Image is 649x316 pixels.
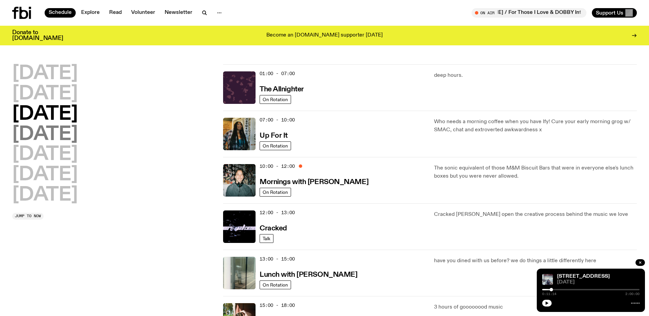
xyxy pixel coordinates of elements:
[592,8,637,18] button: Support Us
[260,132,288,139] h3: Up For It
[260,271,357,278] h3: Lunch with [PERSON_NAME]
[263,189,288,195] span: On Rotation
[263,143,288,148] span: On Rotation
[260,86,304,93] h3: The Allnighter
[12,30,63,41] h3: Donate to [DOMAIN_NAME]
[223,164,256,197] img: Radio presenter Ben Hansen sits in front of a wall of photos and an fbi radio sign. Film photo. B...
[12,125,78,144] button: [DATE]
[434,164,637,180] p: The sonic equivalent of those M&M Biscuit Bars that were in everyone else's lunch boxes but you w...
[260,85,304,93] a: The Allnighter
[542,292,556,296] span: 0:11:14
[260,163,295,170] span: 10:00 - 12:00
[105,8,126,18] a: Read
[77,8,104,18] a: Explore
[260,179,368,186] h3: Mornings with [PERSON_NAME]
[260,225,287,232] h3: Cracked
[260,280,291,289] a: On Rotation
[434,303,637,311] p: 3 hours of goooooood music
[260,234,273,243] a: Talk
[434,118,637,134] p: Who needs a morning coffee when you have Ify! Cure your early morning grog w/ SMAC, chat and extr...
[223,118,256,150] img: Ify - a Brown Skin girl with black braided twists, looking up to the side with her tongue stickin...
[161,8,196,18] a: Newsletter
[263,97,288,102] span: On Rotation
[15,214,41,218] span: Jump to now
[260,256,295,262] span: 13:00 - 15:00
[260,117,295,123] span: 07:00 - 10:00
[434,210,637,219] p: Cracked [PERSON_NAME] open the creative process behind the music we love
[266,32,383,39] p: Become an [DOMAIN_NAME] supporter [DATE]
[45,8,76,18] a: Schedule
[260,209,295,216] span: 12:00 - 13:00
[260,224,287,232] a: Cracked
[12,186,78,205] button: [DATE]
[12,85,78,104] button: [DATE]
[557,280,640,285] span: [DATE]
[223,210,256,243] img: Logo for Podcast Cracked. Black background, with white writing, with glass smashing graphics
[542,274,553,285] img: Pat sits at a dining table with his profile facing the camera. Rhea sits to his left facing the c...
[12,105,78,124] button: [DATE]
[260,70,295,77] span: 01:00 - 07:00
[12,64,78,83] button: [DATE]
[127,8,159,18] a: Volunteer
[260,177,368,186] a: Mornings with [PERSON_NAME]
[263,236,270,241] span: Talk
[557,274,610,279] a: [STREET_ADDRESS]
[596,10,623,16] span: Support Us
[625,292,640,296] span: 2:00:00
[472,8,586,18] button: On AirMornings with [PERSON_NAME] / For Those I Love & DOBBY Interviews
[263,282,288,287] span: On Rotation
[434,71,637,80] p: deep hours.
[260,270,357,278] a: Lunch with [PERSON_NAME]
[260,141,291,150] a: On Rotation
[260,95,291,104] a: On Rotation
[260,188,291,197] a: On Rotation
[434,257,637,265] p: have you dined with us before? we do things a little differently here
[260,302,295,309] span: 15:00 - 18:00
[12,165,78,184] button: [DATE]
[12,213,44,220] button: Jump to now
[260,131,288,139] a: Up For It
[12,145,78,164] button: [DATE]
